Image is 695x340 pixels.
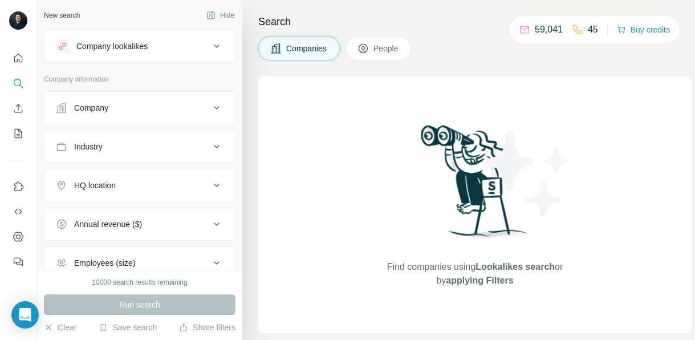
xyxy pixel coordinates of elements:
[475,122,578,225] img: Surfe Illustration - Stars
[44,211,235,238] button: Annual revenue ($)
[44,172,235,199] button: HQ location
[617,22,670,38] button: Buy credits
[9,176,27,197] button: Use Surfe on LinkedIn
[416,122,534,249] img: Surfe Illustration - Woman searching with binoculars
[286,43,328,54] span: Companies
[44,133,235,160] button: Industry
[44,249,235,277] button: Employees (size)
[76,41,148,52] div: Company lookalikes
[535,23,563,37] p: 59,041
[9,73,27,94] button: Search
[44,322,76,333] button: Clear
[44,33,235,60] button: Company lookalikes
[588,23,598,37] p: 45
[446,276,513,285] span: applying Filters
[74,141,103,152] div: Industry
[44,10,80,21] div: New search
[9,98,27,119] button: Enrich CSV
[9,48,27,68] button: Quick start
[44,74,235,84] p: Company information
[44,94,235,122] button: Company
[9,11,27,30] img: Avatar
[475,262,555,272] span: Lookalikes search
[373,43,400,54] span: People
[179,322,235,333] button: Share filters
[99,322,157,333] button: Save search
[11,301,39,329] div: Open Intercom Messenger
[74,102,108,114] div: Company
[9,201,27,222] button: Use Surfe API
[74,218,142,230] div: Annual revenue ($)
[9,123,27,144] button: My lists
[258,14,681,30] h4: Search
[9,252,27,272] button: Feedback
[384,260,566,288] span: Find companies using or by
[9,226,27,247] button: Dashboard
[74,257,135,269] div: Employees (size)
[92,277,187,288] div: 10000 search results remaining
[198,7,242,24] button: Hide
[74,180,116,191] div: HQ location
